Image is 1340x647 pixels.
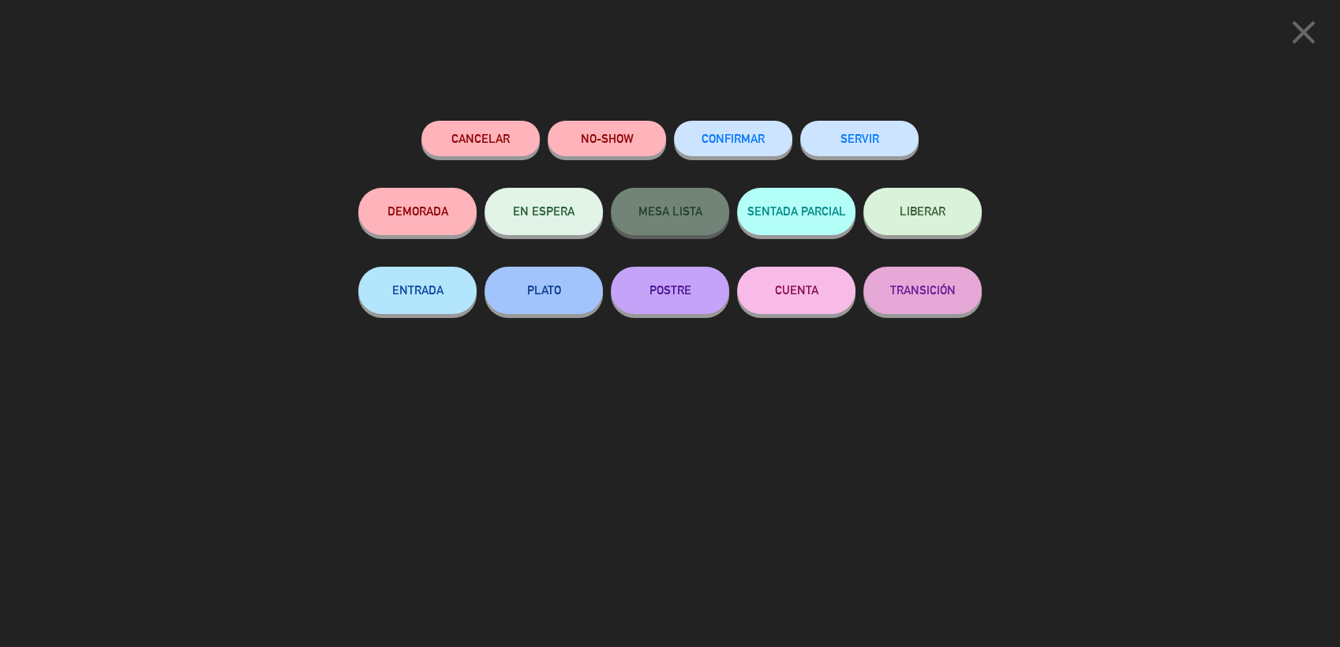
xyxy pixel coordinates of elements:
[900,204,945,218] span: LIBERAR
[702,132,765,145] span: CONFIRMAR
[674,121,792,156] button: CONFIRMAR
[863,188,982,235] button: LIBERAR
[421,121,540,156] button: Cancelar
[358,188,477,235] button: DEMORADA
[863,267,982,314] button: TRANSICIÓN
[1279,12,1328,58] button: close
[737,267,855,314] button: CUENTA
[485,188,603,235] button: EN ESPERA
[1284,13,1323,52] i: close
[611,267,729,314] button: POSTRE
[485,267,603,314] button: PLATO
[548,121,666,156] button: NO-SHOW
[358,267,477,314] button: ENTRADA
[800,121,919,156] button: SERVIR
[611,188,729,235] button: MESA LISTA
[737,188,855,235] button: SENTADA PARCIAL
